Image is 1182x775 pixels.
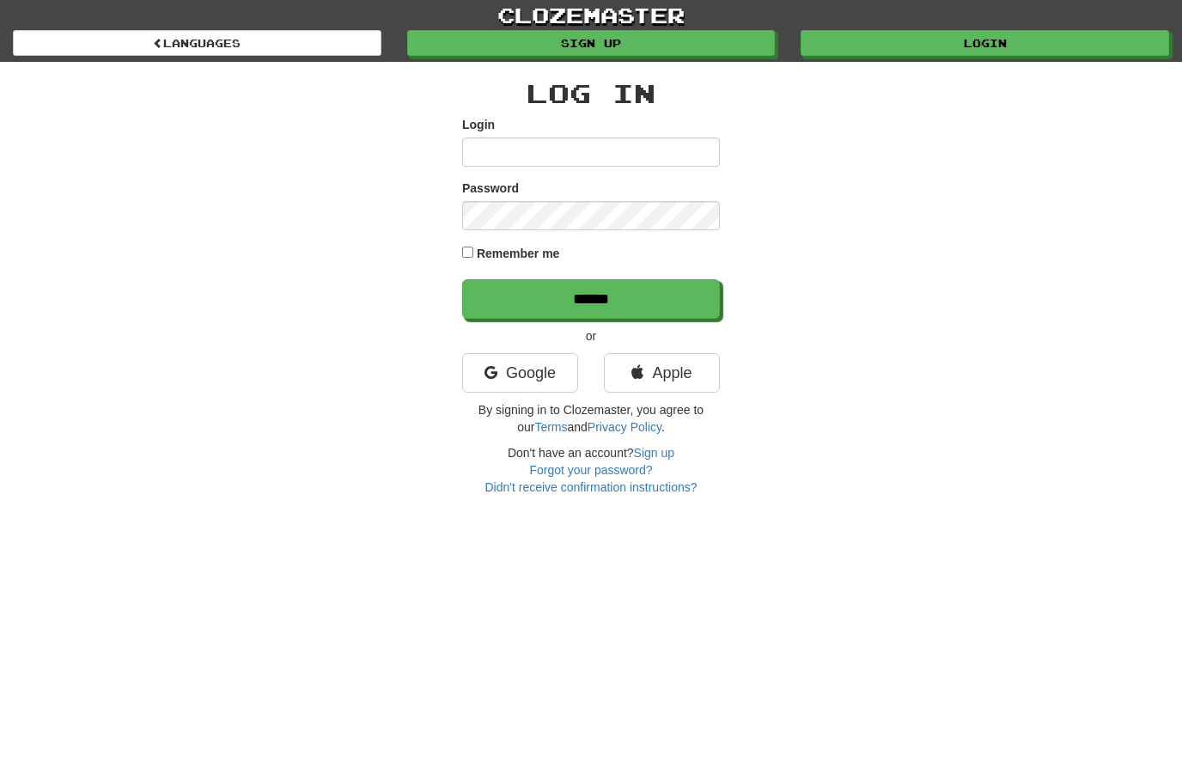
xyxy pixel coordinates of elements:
[462,116,495,133] label: Login
[534,420,567,434] a: Terms
[477,245,560,262] label: Remember me
[462,327,720,345] p: or
[801,30,1169,56] a: Login
[462,180,519,197] label: Password
[604,353,720,393] a: Apple
[634,446,674,460] a: Sign up
[588,420,661,434] a: Privacy Policy
[407,30,776,56] a: Sign up
[529,463,652,477] a: Forgot your password?
[462,401,720,436] p: By signing in to Clozemaster, you agree to our and .
[484,480,697,494] a: Didn't receive confirmation instructions?
[462,353,578,393] a: Google
[13,30,381,56] a: Languages
[462,79,720,107] h2: Log In
[462,444,720,496] div: Don't have an account?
